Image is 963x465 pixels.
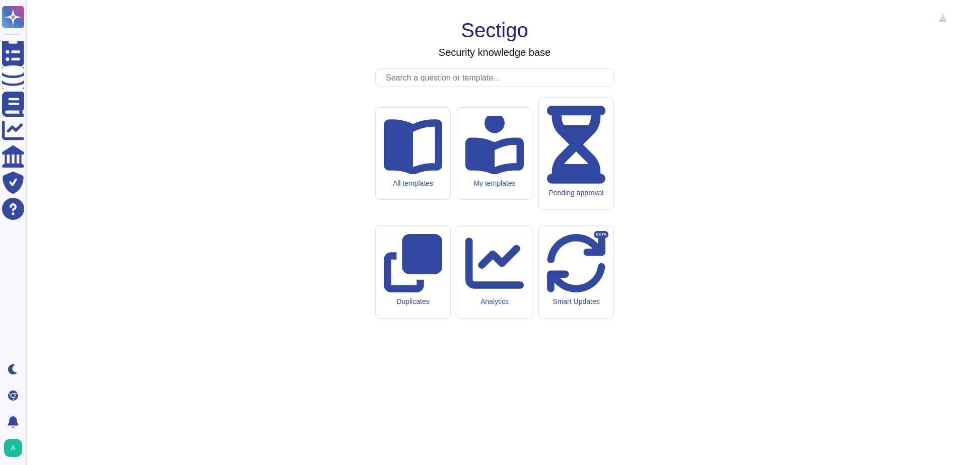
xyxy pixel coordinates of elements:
div: My templates [465,179,524,188]
input: Search a question or template... [381,69,613,87]
div: Smart Updates [547,297,605,306]
button: user [2,437,29,459]
h3: Security knowledge base [439,46,551,58]
h1: Sectigo [461,18,528,42]
div: Pending approval [547,189,605,197]
div: Duplicates [384,297,442,306]
div: Analytics [465,297,524,306]
img: user [4,439,22,457]
div: BETA [594,231,608,238]
div: All templates [384,179,442,188]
